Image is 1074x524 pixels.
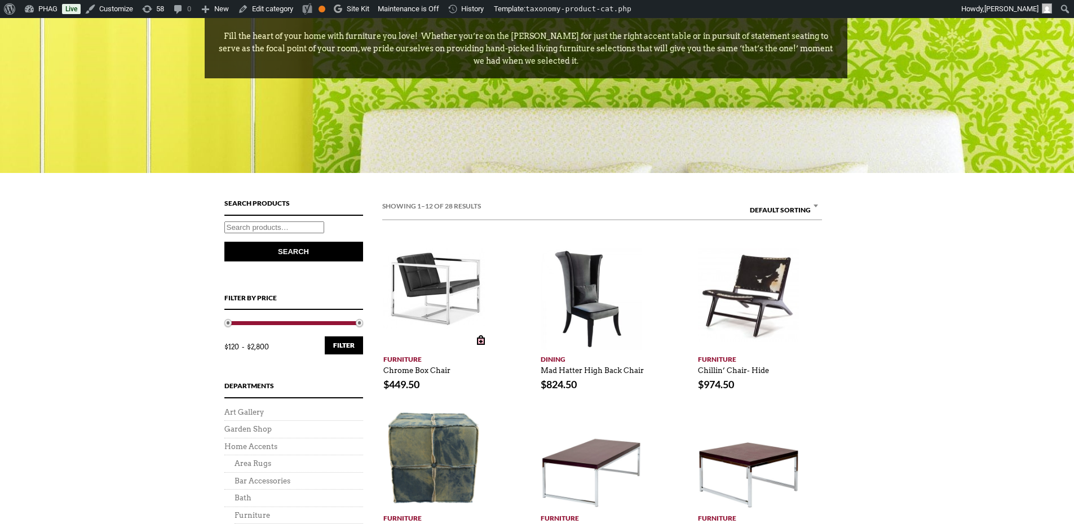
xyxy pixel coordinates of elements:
bdi: 974.50 [698,378,734,390]
a: Bath [235,494,251,502]
h4: Filter by price [224,292,363,310]
a: Bar Accessories [235,477,290,485]
span: $ [383,378,389,390]
h4: Departments [224,380,363,398]
bdi: 824.50 [541,378,577,390]
span: Default sorting [745,199,822,221]
a: Home Accents [224,442,277,451]
a: Furniture [235,511,270,519]
a: Area Rugs [235,459,271,468]
a: Furniture [698,509,820,523]
span: [PERSON_NAME] [984,5,1038,13]
a: Furniture [383,509,506,523]
span: Default sorting [745,199,822,215]
a: Chrome Box Chair [383,361,450,375]
input: Search products… [224,221,324,233]
a: Furniture [541,509,663,523]
span: Site Kit [347,5,369,13]
span: $120 [224,343,247,351]
bdi: 449.50 [383,378,419,390]
div: OK [319,6,325,12]
em: Showing 1–12 of 28 results [382,201,481,212]
h4: Search Products [224,198,363,216]
a: Furniture [698,350,820,365]
a: Furniture [383,350,506,365]
a: Art Gallery [224,408,264,416]
p: Fill the heart of your home with furniture you love! Whether you’re on the [PERSON_NAME] for just... [205,30,847,78]
a: Add to cart: “Chrome Box Chair” [471,330,490,350]
button: Filter [325,336,363,354]
button: Search [224,242,363,261]
a: Dining [541,350,663,365]
a: Chillin’ Chair- Hide [698,361,769,375]
span: taxonomy-product-cat.php [525,5,631,13]
div: Price: — [224,336,363,358]
a: Live [62,4,81,14]
span: $2,800 [247,343,269,351]
a: Mad Hatter High Back Chair [541,361,644,375]
a: Garden Shop [224,425,272,433]
span: $ [541,378,546,390]
span: $ [698,378,704,390]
